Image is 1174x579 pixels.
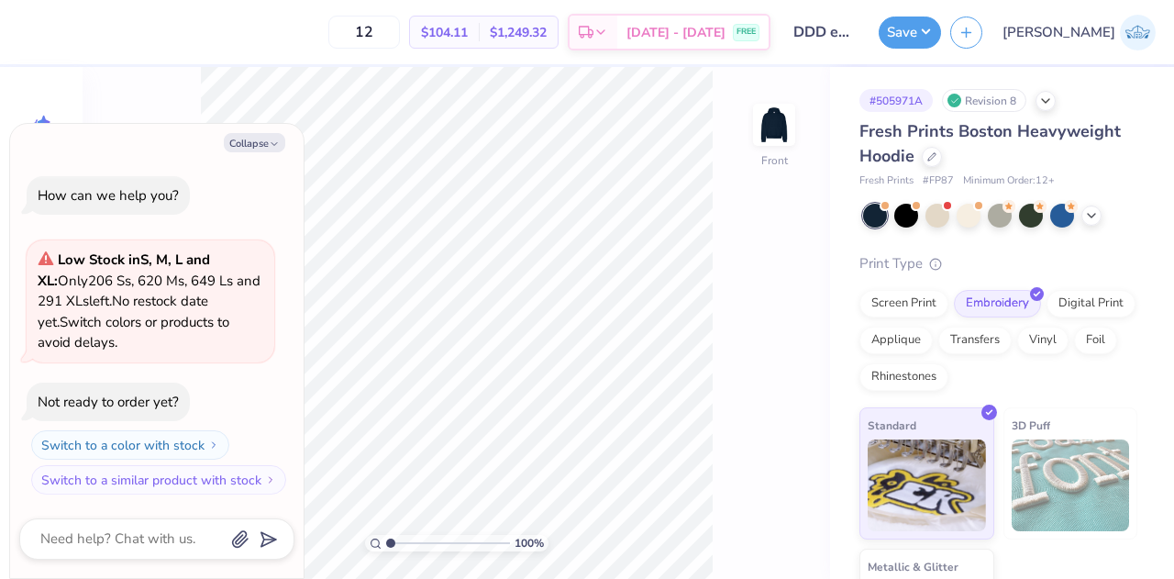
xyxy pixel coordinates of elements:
span: 3D Puff [1012,416,1050,435]
input: – – [328,16,400,49]
img: Front [756,106,792,143]
div: How can we help you? [38,186,179,205]
span: Minimum Order: 12 + [963,173,1055,189]
button: Switch to a similar product with stock [31,465,286,495]
img: 3D Puff [1012,440,1130,531]
span: [PERSON_NAME] [1002,22,1115,43]
img: Switch to a similar product with stock [265,474,276,485]
div: Not ready to order yet? [38,393,179,411]
span: Only 206 Ss, 620 Ms, 649 Ls and 291 XLs left. Switch colors or products to avoid delays. [38,251,260,351]
input: Untitled Design [780,14,869,50]
div: Front [761,152,788,169]
span: $1,249.32 [490,23,547,42]
div: Transfers [938,327,1012,354]
button: Collapse [224,133,285,152]
span: Fresh Prints [859,173,914,189]
div: Vinyl [1017,327,1069,354]
div: Screen Print [859,290,948,317]
div: Digital Print [1047,290,1135,317]
button: Switch to a color with stock [31,430,229,460]
a: [PERSON_NAME] [1002,15,1156,50]
span: # FP87 [923,173,954,189]
button: Save [879,17,941,49]
div: Foil [1074,327,1117,354]
span: No restock date yet. [38,292,208,331]
div: Revision 8 [942,89,1026,112]
span: Metallic & Glitter [868,557,958,576]
div: Rhinestones [859,363,948,391]
img: Standard [868,440,986,531]
div: # 505971A [859,89,933,112]
span: FREE [737,26,756,39]
div: Print Type [859,253,1137,274]
span: Fresh Prints Boston Heavyweight Hoodie [859,120,1121,167]
div: Applique [859,327,933,354]
div: Embroidery [954,290,1041,317]
img: Janilyn Atanacio [1120,15,1156,50]
span: Standard [868,416,916,435]
span: $104.11 [421,23,468,42]
strong: Low Stock in S, M, L and XL : [38,251,210,290]
img: Switch to a color with stock [208,440,219,451]
span: 100 % [515,535,544,551]
span: [DATE] - [DATE] [626,23,725,42]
